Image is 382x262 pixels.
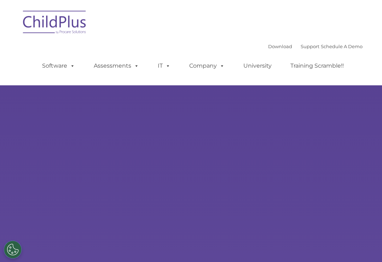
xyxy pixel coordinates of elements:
[268,44,292,49] a: Download
[321,44,363,49] a: Schedule A Demo
[35,59,82,73] a: Software
[4,241,22,258] button: Cookies Settings
[268,44,363,49] font: |
[19,6,90,41] img: ChildPlus by Procare Solutions
[182,59,232,73] a: Company
[301,44,319,49] a: Support
[283,59,351,73] a: Training Scramble!!
[87,59,146,73] a: Assessments
[151,59,178,73] a: IT
[236,59,279,73] a: University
